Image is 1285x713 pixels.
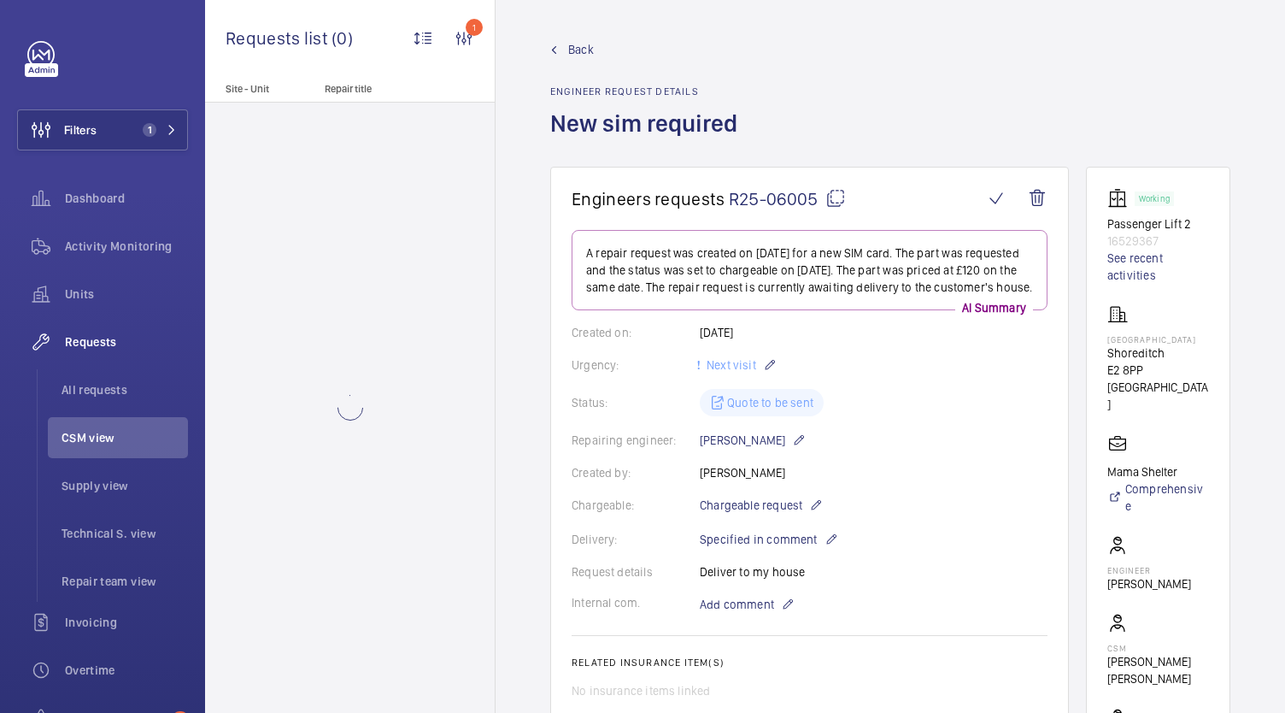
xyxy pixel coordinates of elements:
span: Chargeable request [700,497,802,514]
span: Next visit [703,358,756,372]
span: Add comment [700,596,774,613]
span: Technical S. view [62,525,188,542]
span: Back [568,41,594,58]
a: Comprehensive [1107,480,1209,515]
p: AI Summary [955,299,1033,316]
p: [PERSON_NAME] [700,430,806,451]
p: [PERSON_NAME] [PERSON_NAME] [1107,653,1209,687]
span: Repair team view [62,573,188,590]
span: Units [65,286,188,303]
span: Supply view [62,477,188,494]
p: Site - Unit [205,83,318,95]
span: Engineers requests [572,188,725,209]
span: Invoicing [65,614,188,631]
p: A repair request was created on [DATE] for a new SIM card. The part was requested and the status ... [586,245,1033,296]
span: Overtime [65,662,188,679]
p: [PERSON_NAME] [1107,575,1191,592]
p: 16529367 [1107,233,1209,250]
p: [GEOGRAPHIC_DATA] [1107,334,1209,345]
h2: Engineer request details [550,85,748,97]
p: Mama Shelter [1107,463,1209,480]
p: Shoreditch [1107,345,1209,362]
span: Activity Monitoring [65,238,188,255]
p: Passenger Lift 2 [1107,215,1209,233]
span: 1 [143,123,156,137]
img: elevator.svg [1107,188,1135,209]
h1: New sim required [550,108,748,167]
span: Dashboard [65,190,188,207]
h2: Related insurance item(s) [572,657,1047,669]
span: Requests list [226,27,332,49]
p: Engineer [1107,565,1191,575]
span: Filters [64,121,97,138]
p: Repair title [325,83,437,95]
p: E2 8PP [GEOGRAPHIC_DATA] [1107,362,1209,413]
span: Requests [65,333,188,351]
button: Filters1 [17,109,188,150]
span: All requests [62,381,188,398]
p: CSM [1107,643,1209,653]
p: Specified in comment [700,529,838,550]
a: See recent activities [1107,250,1209,284]
span: R25-06005 [729,188,846,209]
span: CSM view [62,429,188,446]
p: Working [1139,196,1170,202]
